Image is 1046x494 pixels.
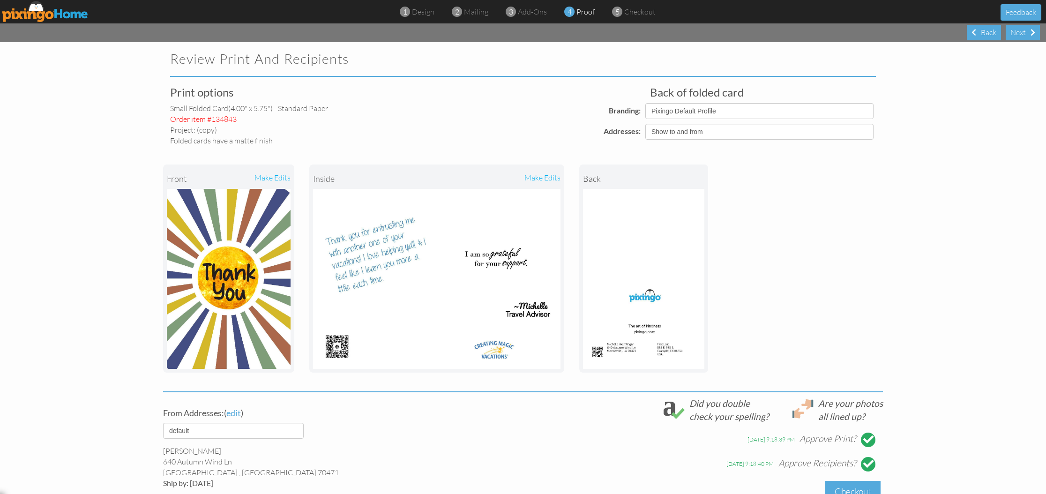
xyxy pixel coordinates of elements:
div: inside [313,168,437,189]
div: Are your photos [818,397,883,410]
div: front [167,168,229,189]
span: Ship by: [DATE] [163,479,213,487]
div: make edits [229,168,291,189]
img: Landscape Image [167,189,291,369]
span: 5 [615,7,620,17]
div: Approve Recipients? [778,457,856,470]
h3: Print options [170,86,389,98]
h3: Back of folded card [650,86,862,98]
span: 2 [455,7,459,17]
span: 1 [403,7,407,17]
span: - Standard paper [274,104,328,113]
span: design [412,7,434,16]
span: 4 [568,7,572,17]
div: [DATE] 9:18:39 PM [747,435,795,443]
img: Landscape Image [583,189,704,369]
span: (4.00" x 5.75") [228,104,273,113]
div: all lined up? [818,410,883,423]
span: add-ons [518,7,547,16]
h2: Review Print and Recipients [170,52,507,67]
button: Feedback [1001,4,1041,21]
img: check_spelling.svg [664,399,685,419]
div: Folded cards have a matte finish [170,135,396,146]
span: checkout [624,7,656,16]
img: Landscape Image [313,189,560,369]
div: make edits [437,168,560,189]
div: Next [1006,25,1040,40]
span: From Addresses: [163,408,224,418]
div: [DATE] 9:18:40 PM [726,460,774,468]
div: back [583,168,643,189]
img: pixingo logo [2,1,89,22]
div: Approve Print? [799,433,856,445]
div: check your spelling? [689,410,769,423]
label: Branding: [609,105,641,116]
span: proof [576,7,595,16]
div: Back [967,25,1001,40]
div: [PERSON_NAME] 640 Autumn Wind Ln [GEOGRAPHIC_DATA] , [GEOGRAPHIC_DATA] 70471 [163,446,394,488]
div: small folded card [170,103,396,114]
h4: ( ) [163,409,394,418]
span: mailing [464,7,488,16]
label: Addresses: [604,126,641,137]
div: Project: (copy) [170,125,396,135]
div: Order item #134843 [170,114,396,125]
img: lineup.svg [792,399,814,419]
div: Did you double [689,397,769,410]
span: edit [226,408,241,418]
span: 3 [509,7,513,17]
